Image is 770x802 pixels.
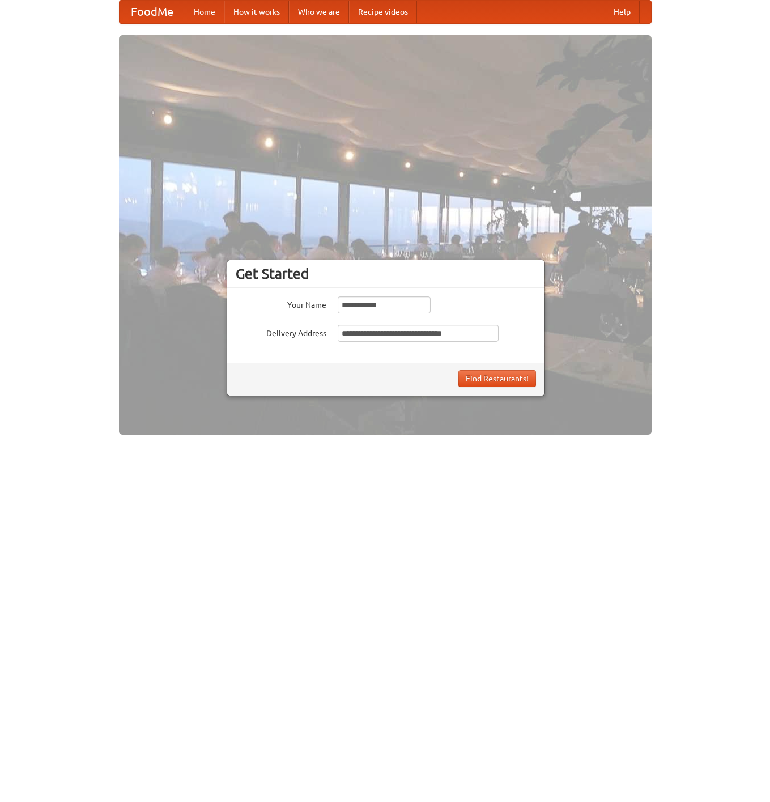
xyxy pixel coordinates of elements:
h3: Get Started [236,265,536,282]
a: Recipe videos [349,1,417,23]
a: Who we are [289,1,349,23]
a: FoodMe [120,1,185,23]
button: Find Restaurants! [458,370,536,387]
label: Delivery Address [236,325,326,339]
a: Home [185,1,224,23]
label: Your Name [236,296,326,311]
a: How it works [224,1,289,23]
a: Help [605,1,640,23]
